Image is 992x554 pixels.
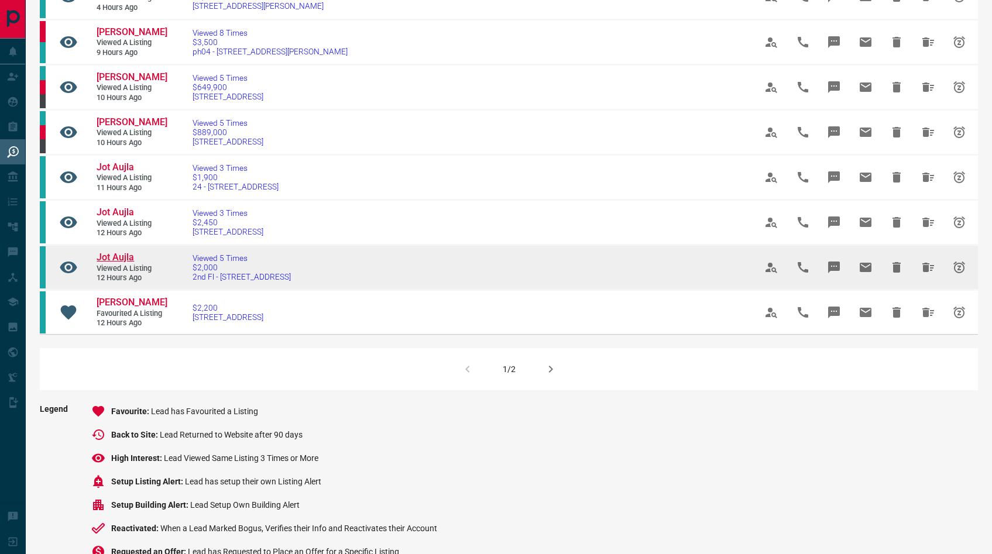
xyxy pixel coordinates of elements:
[40,94,46,108] div: mrloft.ca
[97,128,167,138] span: Viewed a Listing
[97,116,167,128] span: [PERSON_NAME]
[789,73,817,101] span: Call
[193,118,263,146] a: Viewed 5 Times$889,000[STREET_ADDRESS]
[40,42,46,63] div: condos.ca
[97,138,167,148] span: 10 hours ago
[852,28,880,56] span: Email
[111,477,185,486] span: Setup Listing Alert
[190,500,300,510] span: Lead Setup Own Building Alert
[193,303,263,322] a: $2,200[STREET_ADDRESS]
[97,93,167,103] span: 10 hours ago
[193,128,263,137] span: $889,000
[789,28,817,56] span: Call
[40,291,46,333] div: condos.ca
[945,253,973,281] span: Snooze
[97,3,167,13] span: 4 hours ago
[193,82,263,92] span: $649,900
[97,219,167,229] span: Viewed a Listing
[193,73,263,101] a: Viewed 5 Times$649,900[STREET_ADDRESS]
[97,273,167,283] span: 12 hours ago
[193,227,263,236] span: [STREET_ADDRESS]
[789,163,817,191] span: Call
[193,137,263,146] span: [STREET_ADDRESS]
[111,407,151,416] span: Favourite
[97,71,167,82] span: [PERSON_NAME]
[97,264,167,274] span: Viewed a Listing
[193,208,263,236] a: Viewed 3 Times$2,450[STREET_ADDRESS]
[193,73,263,82] span: Viewed 5 Times
[193,92,263,101] span: [STREET_ADDRESS]
[820,73,848,101] span: Message
[789,298,817,326] span: Call
[883,118,911,146] span: Hide
[97,318,167,328] span: 12 hours ago
[97,297,167,309] a: [PERSON_NAME]
[97,207,134,218] span: Jot Aujla
[40,139,46,153] div: mrloft.ca
[757,298,785,326] span: View Profile
[97,116,167,129] a: [PERSON_NAME]
[757,73,785,101] span: View Profile
[945,163,973,191] span: Snooze
[820,253,848,281] span: Message
[914,118,942,146] span: Hide All from Nitin Puri
[503,364,516,374] div: 1/2
[193,182,279,191] span: 24 - [STREET_ADDRESS]
[97,38,167,48] span: Viewed a Listing
[193,37,348,47] span: $3,500
[97,161,134,173] span: Jot Aujla
[97,297,167,308] span: [PERSON_NAME]
[193,263,291,272] span: $2,000
[40,21,46,42] div: property.ca
[185,477,321,486] span: Lead has setup their own Listing Alert
[151,407,258,416] span: Lead has Favourited a Listing
[193,47,348,56] span: ph04 - [STREET_ADDRESS][PERSON_NAME]
[914,253,942,281] span: Hide All from Jot Aujla
[97,161,167,174] a: Jot Aujla
[111,524,160,533] span: Reactivated
[757,208,785,236] span: View Profile
[883,163,911,191] span: Hide
[97,71,167,84] a: [PERSON_NAME]
[97,26,167,39] a: [PERSON_NAME]
[40,66,46,80] div: condos.ca
[97,48,167,58] span: 9 hours ago
[914,163,942,191] span: Hide All from Jot Aujla
[789,253,817,281] span: Call
[97,252,167,264] a: Jot Aujla
[164,453,318,463] span: Lead Viewed Same Listing 3 Times or More
[193,1,324,11] span: [STREET_ADDRESS][PERSON_NAME]
[193,253,291,281] a: Viewed 5 Times$2,0002nd Fl - [STREET_ADDRESS]
[97,228,167,238] span: 12 hours ago
[193,253,291,263] span: Viewed 5 Times
[757,163,785,191] span: View Profile
[160,524,437,533] span: When a Lead Marked Bogus, Verifies their Info and Reactivates their Account
[852,73,880,101] span: Email
[852,163,880,191] span: Email
[945,298,973,326] span: Snooze
[852,118,880,146] span: Email
[97,309,167,319] span: Favourited a Listing
[40,246,46,288] div: condos.ca
[193,28,348,56] a: Viewed 8 Times$3,500ph04 - [STREET_ADDRESS][PERSON_NAME]
[883,253,911,281] span: Hide
[193,218,263,227] span: $2,450
[40,111,46,125] div: condos.ca
[914,208,942,236] span: Hide All from Jot Aujla
[97,173,167,183] span: Viewed a Listing
[193,163,279,191] a: Viewed 3 Times$1,90024 - [STREET_ADDRESS]
[820,28,848,56] span: Message
[757,28,785,56] span: View Profile
[97,207,167,219] a: Jot Aujla
[111,500,190,510] span: Setup Building Alert
[945,28,973,56] span: Snooze
[883,73,911,101] span: Hide
[883,298,911,326] span: Hide
[820,298,848,326] span: Message
[852,298,880,326] span: Email
[757,253,785,281] span: View Profile
[193,173,279,182] span: $1,900
[789,118,817,146] span: Call
[193,163,279,173] span: Viewed 3 Times
[193,272,291,281] span: 2nd Fl - [STREET_ADDRESS]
